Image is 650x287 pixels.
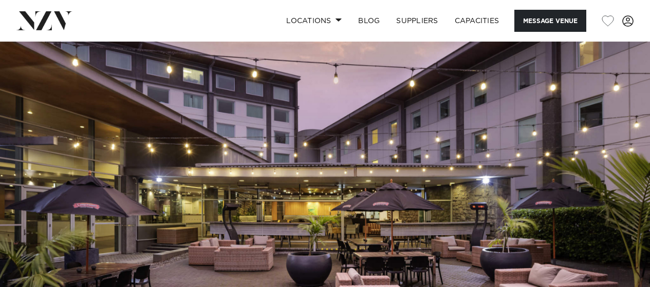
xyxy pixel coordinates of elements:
[514,10,586,32] button: Message Venue
[278,10,350,32] a: Locations
[16,11,72,30] img: nzv-logo.png
[350,10,388,32] a: BLOG
[388,10,446,32] a: SUPPLIERS
[447,10,508,32] a: Capacities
